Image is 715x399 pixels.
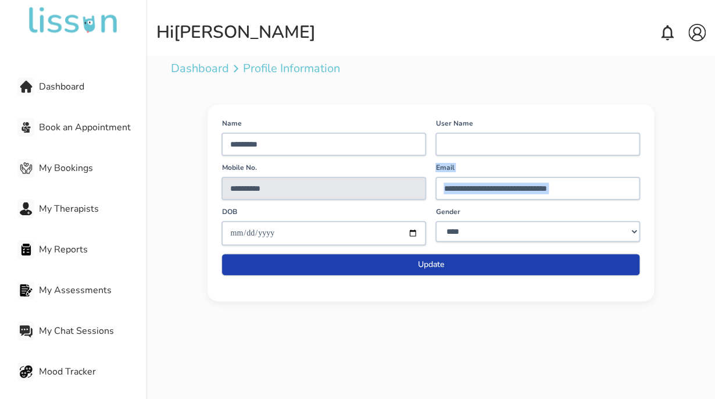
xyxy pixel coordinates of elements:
[221,207,338,216] label: DOB
[435,163,552,172] label: Email
[435,207,552,216] label: Gender
[20,243,33,256] img: My Reports
[39,365,146,379] span: Mood Tracker
[39,120,146,134] span: Book an Appointment
[435,119,552,128] label: User Name
[20,202,33,215] img: My Therapists
[20,121,33,134] img: Book an Appointment
[39,283,146,297] span: My Assessments
[221,254,640,276] button: Update
[221,119,338,128] label: Name
[27,7,120,35] img: undefined
[171,60,229,77] a: Dashboard
[20,80,33,93] img: Dashboard
[20,365,33,378] img: Mood Tracker
[221,163,338,172] label: Mobile No.
[688,24,706,41] img: account.svg
[39,202,146,216] span: My Therapists
[20,284,33,297] img: My Assessments
[20,325,33,337] img: My Chat Sessions
[39,80,146,94] span: Dashboard
[20,162,33,174] img: My Bookings
[39,243,146,256] span: My Reports
[156,22,316,43] div: Hi [PERSON_NAME]
[39,324,146,338] span: My Chat Sessions
[39,161,146,175] span: My Bookings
